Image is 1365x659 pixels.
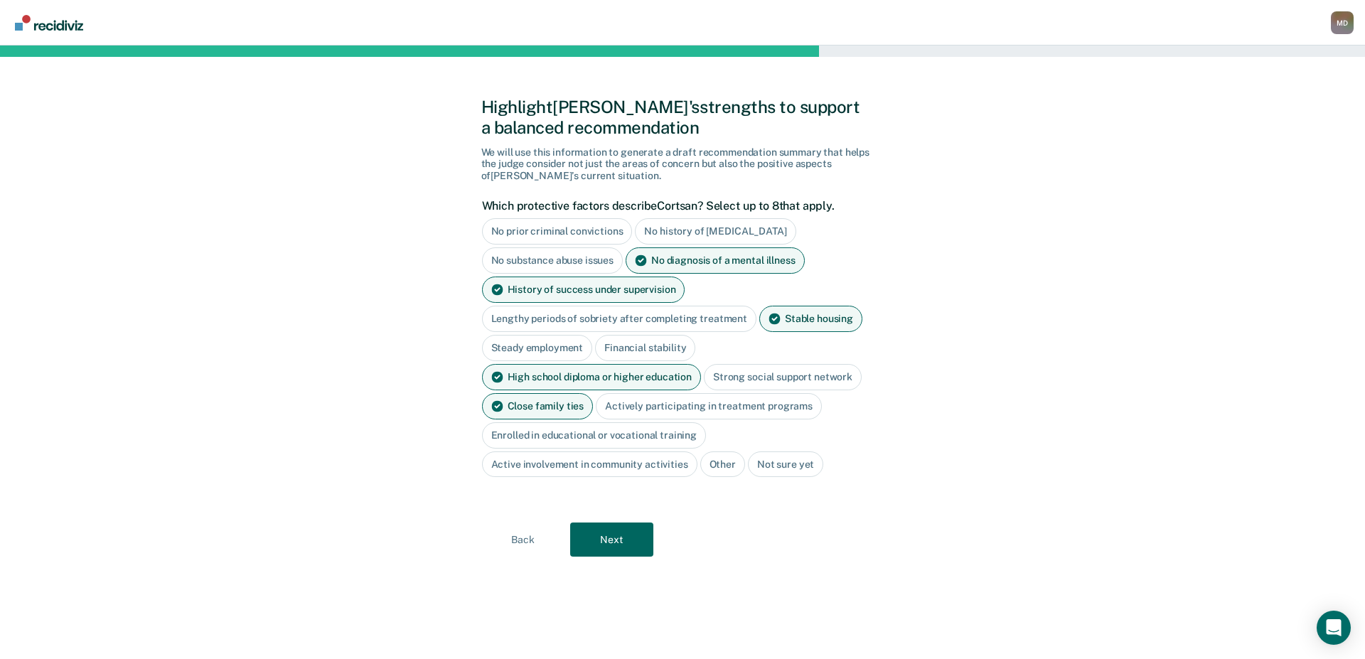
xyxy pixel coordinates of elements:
div: We will use this information to generate a draft recommendation summary that helps the judge cons... [481,146,884,182]
div: Lengthy periods of sobriety after completing treatment [482,306,756,332]
button: Back [481,523,564,557]
div: No substance abuse issues [482,247,623,274]
div: Stable housing [759,306,862,332]
div: Active involvement in community activities [482,451,697,478]
div: No history of [MEDICAL_DATA] [635,218,796,245]
div: Not sure yet [748,451,823,478]
div: High school diploma or higher education [482,364,702,390]
label: Which protective factors describe Cortsan ? Select up to 8 that apply. [482,199,877,213]
div: No prior criminal convictions [482,218,633,245]
button: Profile dropdown button [1331,11,1354,34]
div: Highlight [PERSON_NAME]'s strengths to support a balanced recommendation [481,97,884,138]
div: Steady employment [482,335,593,361]
button: Next [570,523,653,557]
img: Recidiviz [15,15,83,31]
div: Actively participating in treatment programs [596,393,822,419]
div: Enrolled in educational or vocational training [482,422,707,449]
div: Financial stability [595,335,695,361]
div: Strong social support network [704,364,862,390]
div: Open Intercom Messenger [1317,611,1351,645]
div: Other [700,451,745,478]
div: Close family ties [482,393,594,419]
div: No diagnosis of a mental illness [626,247,805,274]
div: M D [1331,11,1354,34]
div: History of success under supervision [482,277,685,303]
